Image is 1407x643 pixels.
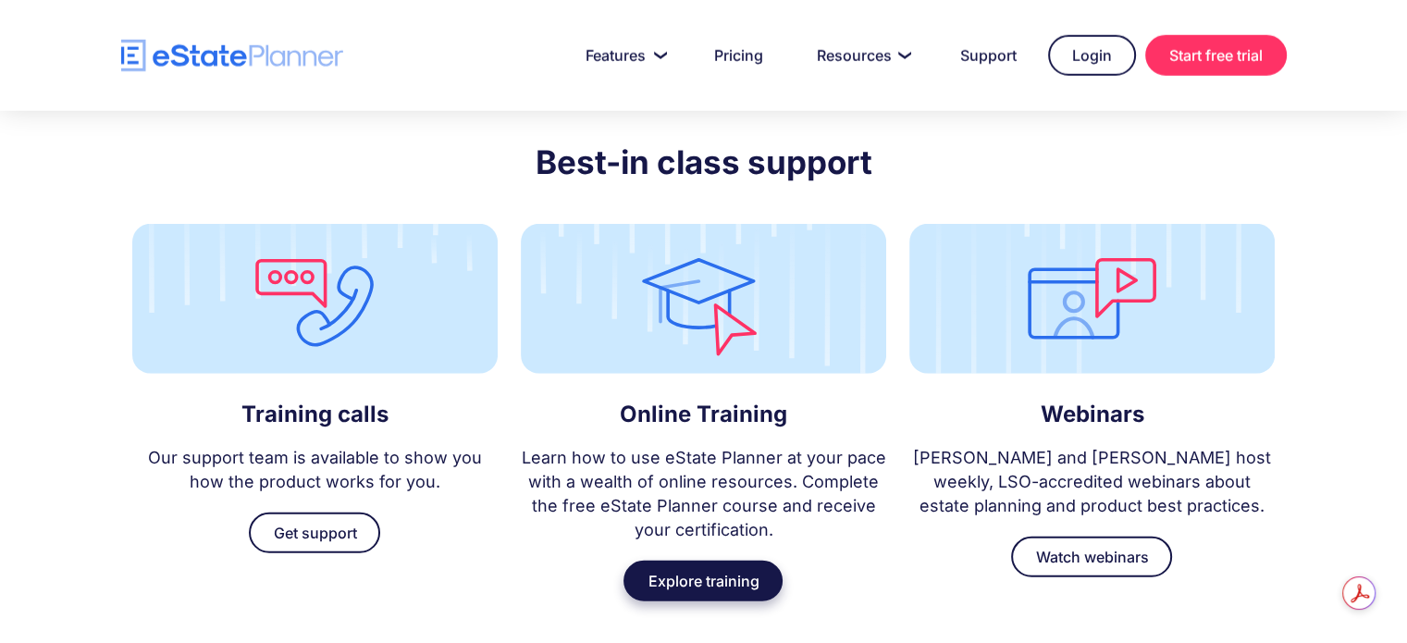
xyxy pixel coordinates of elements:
[795,37,929,74] a: Resources
[241,401,389,427] strong: Training calls
[1145,35,1287,76] a: Start free trial
[121,40,343,72] a: home
[249,513,380,553] a: Get support
[909,224,1275,374] img: icon showing the webinars, resources, for estate professionals.
[130,446,500,494] p: Our support team is available to show you how the product works for you.
[623,561,783,601] a: Explore training
[563,37,683,74] a: Features
[1011,537,1172,577] a: Watch webinars
[938,37,1039,74] a: Support
[536,142,872,181] strong: Best-in class support
[692,37,785,74] a: Pricing
[518,446,888,542] p: Learn how to use eState Planner at your pace with a wealth of online resources. Complete the free...
[521,224,886,374] img: icon showing the online training provided to estate professionals
[907,446,1277,518] p: [PERSON_NAME] and [PERSON_NAME] host weekly, LSO-accredited webinars about estate planning and pr...
[1040,401,1143,427] strong: Webinars
[132,224,498,374] img: icon highlighting the support calls for estate professionals
[620,401,787,427] strong: Online Training
[1048,35,1136,76] a: Login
